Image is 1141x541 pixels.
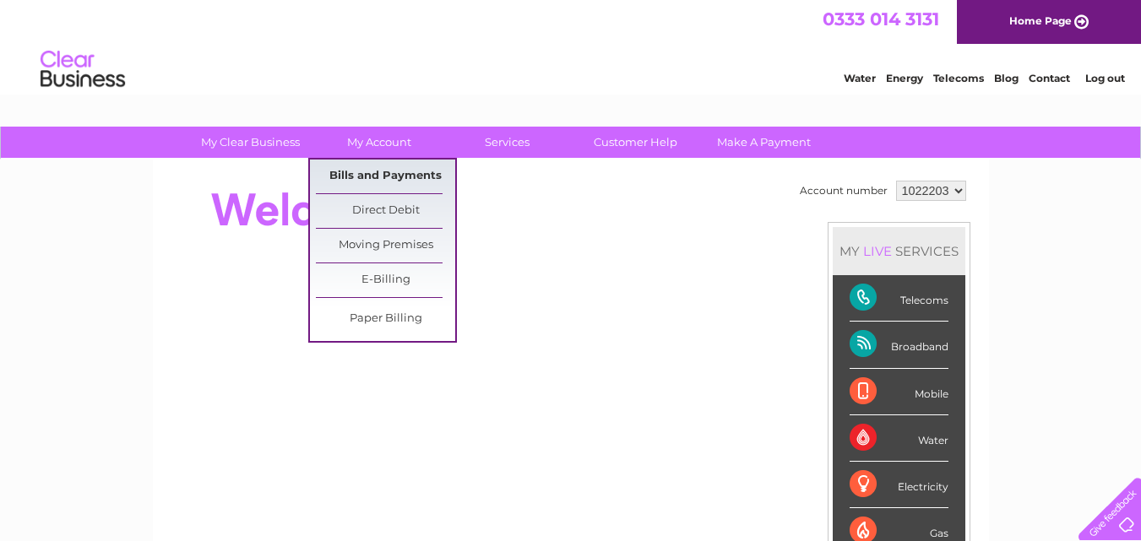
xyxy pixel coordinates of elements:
[316,194,455,228] a: Direct Debit
[850,322,948,368] div: Broadband
[886,72,923,84] a: Energy
[309,127,448,158] a: My Account
[181,127,320,158] a: My Clear Business
[316,160,455,193] a: Bills and Payments
[316,302,455,336] a: Paper Billing
[40,44,126,95] img: logo.png
[796,176,892,205] td: Account number
[833,227,965,275] div: MY SERVICES
[844,72,876,84] a: Water
[860,243,895,259] div: LIVE
[437,127,577,158] a: Services
[850,415,948,462] div: Water
[850,275,948,322] div: Telecoms
[172,9,970,82] div: Clear Business is a trading name of Verastar Limited (registered in [GEOGRAPHIC_DATA] No. 3667643...
[316,229,455,262] a: Moving Premises
[566,127,705,158] a: Customer Help
[994,72,1019,84] a: Blog
[850,462,948,508] div: Electricity
[933,72,984,84] a: Telecoms
[316,263,455,297] a: E-Billing
[1085,72,1125,84] a: Log out
[694,127,834,158] a: Make A Payment
[850,369,948,415] div: Mobile
[823,8,939,30] a: 0333 014 3131
[1029,72,1070,84] a: Contact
